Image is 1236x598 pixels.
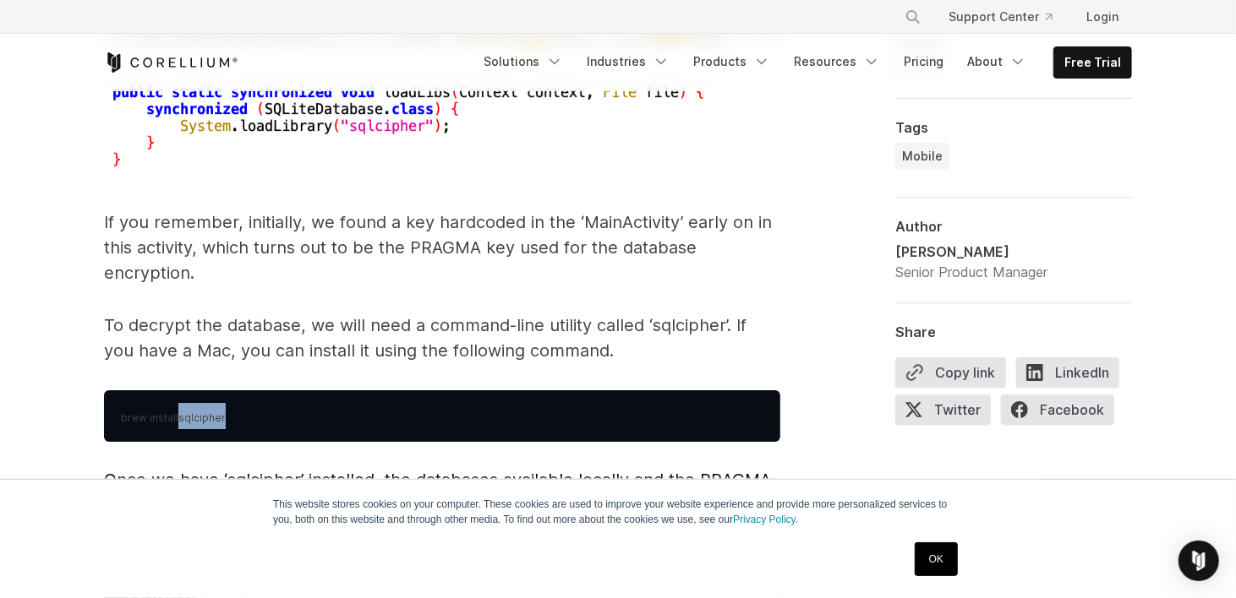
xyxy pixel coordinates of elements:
[895,242,1047,262] div: [PERSON_NAME]
[895,262,1047,282] div: Senior Product Manager
[915,542,958,576] a: OK
[104,52,238,73] a: Corellium Home
[1054,47,1131,78] a: Free Trial
[894,46,954,77] a: Pricing
[577,46,680,77] a: Industries
[895,119,1132,136] div: Tags
[1179,541,1219,581] div: Open Intercom Messenger
[895,143,949,170] a: Mobile
[473,46,1132,79] div: Navigation Menu
[895,323,1132,340] div: Share
[898,2,928,32] button: Search
[733,514,798,525] a: Privacy Policy.
[121,411,178,424] span: brew install
[895,218,1132,235] div: Author
[1001,394,1124,432] a: Facebook
[1073,2,1132,32] a: Login
[1016,357,1119,388] span: LinkedIn
[273,497,963,527] p: This website stores cookies on your computer. These cookies are used to improve your website expe...
[104,81,712,176] img: Public static synchronized void
[1001,394,1114,425] span: Facebook
[935,2,1066,32] a: Support Center
[104,313,780,363] p: To decrypt the database, we will need a command-line utility called ‘sqlcipher’. If you have a Ma...
[895,394,1001,432] a: Twitter
[902,148,943,165] span: Mobile
[104,209,780,285] p: If you remember, initially, we found a key hardcoded in the ‘MainActivity’ early on in this activ...
[784,46,890,77] a: Resources
[683,46,780,77] a: Products
[895,357,1006,388] button: Copy link
[1016,357,1129,394] a: LinkedIn
[957,46,1036,77] a: About
[178,411,226,424] span: sqlcipher
[884,2,1132,32] div: Navigation Menu
[895,394,991,425] span: Twitter
[473,46,573,77] a: Solutions
[104,470,771,515] span: Once we have ‘sqlcipher’ installed, the databases available locally and the PRAGMA key, we are se...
